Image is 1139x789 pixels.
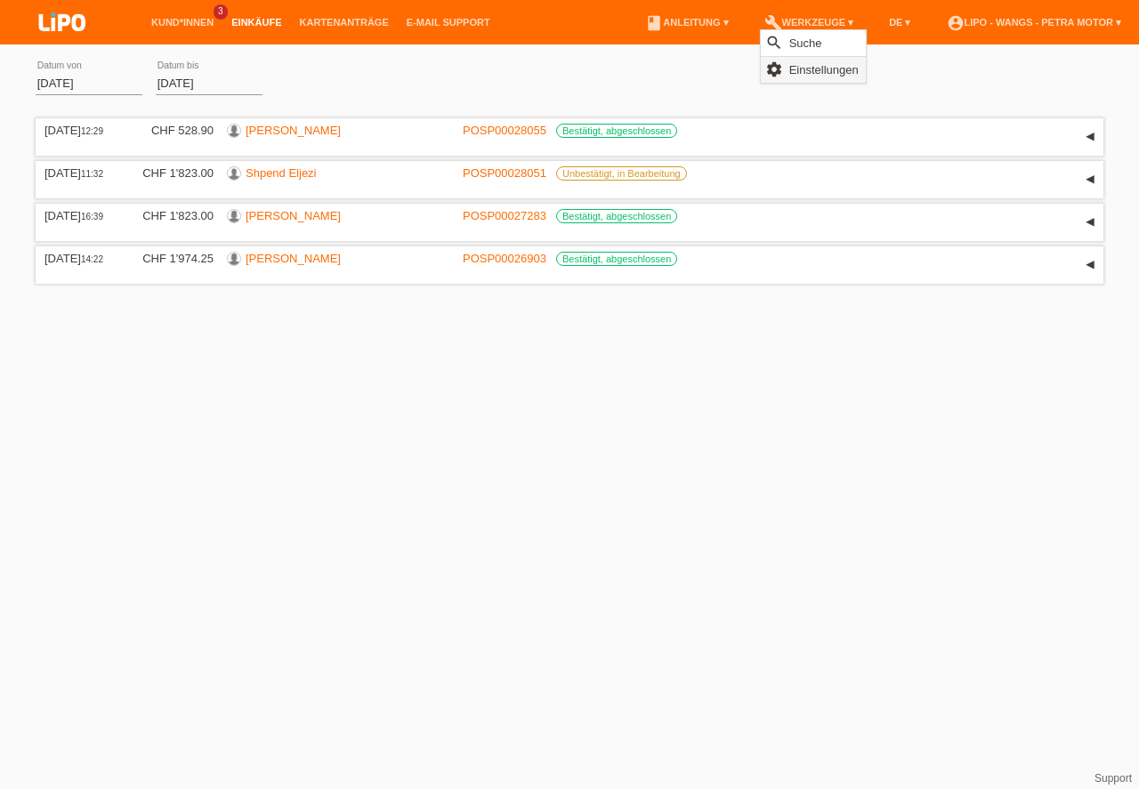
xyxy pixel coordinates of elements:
label: Bestätigt, abgeschlossen [556,209,677,223]
div: CHF 1'823.00 [129,209,214,222]
i: book [645,14,663,32]
div: CHF 1'823.00 [129,166,214,180]
div: CHF 528.90 [129,124,214,137]
div: CHF 1'974.25 [129,252,214,265]
a: Einkäufe [222,17,290,28]
span: 3 [214,4,228,20]
a: POSP00028051 [463,166,546,180]
a: Kund*innen [142,17,222,28]
a: [PERSON_NAME] [246,209,341,222]
div: [DATE] [44,209,116,222]
div: [DATE] [44,166,116,180]
label: Bestätigt, abgeschlossen [556,252,677,266]
label: Bestätigt, abgeschlossen [556,124,677,138]
span: 12:29 [81,126,103,136]
div: auf-/zuklappen [1077,209,1103,236]
div: auf-/zuklappen [1077,166,1103,193]
i: search [765,34,783,52]
i: settings [765,60,783,78]
label: Unbestätigt, in Bearbeitung [556,166,687,181]
a: POSP00027283 [463,209,546,222]
a: Support [1095,772,1132,785]
span: Suche [787,32,825,53]
a: account_circleLIPO - Wangs - Petra Motor ▾ [938,17,1131,28]
a: E-Mail Support [398,17,499,28]
div: auf-/zuklappen [1077,124,1103,150]
div: [DATE] [44,252,116,265]
span: 16:39 [81,212,103,221]
a: [PERSON_NAME] [246,252,341,265]
span: 14:22 [81,254,103,264]
a: Kartenanträge [291,17,398,28]
span: 11:32 [81,169,103,179]
a: POSP00026903 [463,252,546,265]
div: auf-/zuklappen [1077,252,1103,278]
a: POSP00028055 [463,124,546,137]
i: build [764,14,782,32]
a: LIPO pay [18,36,107,50]
a: Shpend Eljezi [246,166,317,180]
a: bookAnleitung ▾ [636,17,737,28]
a: buildWerkzeuge ▾ [755,17,863,28]
a: [PERSON_NAME] [246,124,341,137]
a: DE ▾ [880,17,919,28]
span: Einstellungen [787,59,861,80]
i: account_circle [947,14,965,32]
div: [DATE] [44,124,116,137]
